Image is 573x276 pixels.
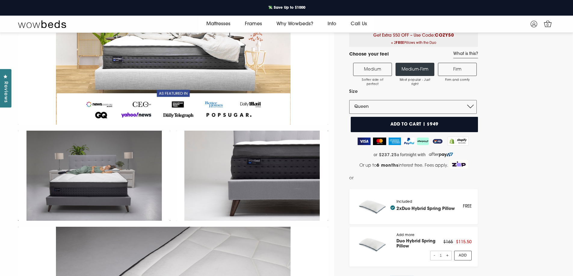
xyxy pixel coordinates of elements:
[431,138,444,145] img: ZipPay Logo
[396,63,434,76] label: Medium-Firm
[454,251,472,260] a: Add
[396,233,443,260] div: Add more
[269,16,320,32] a: Why Wowbeds?
[402,207,455,211] a: Duo Hybrid Spring Pillow
[449,160,468,168] img: Zip Logo
[443,240,453,244] span: $165
[403,138,415,145] img: PayPal Logo
[445,251,449,260] span: +
[355,174,477,184] iframe: PayPal Message 1
[396,200,455,214] div: Included
[238,16,269,32] a: Frames
[356,233,390,256] img: pillow_140x.png
[377,163,399,168] strong: 6 months
[263,4,310,12] a: 💸 Save Up to $1000
[349,51,389,58] h4: Choose your feel
[389,138,401,145] img: American Express Logo
[433,251,436,260] span: -
[349,174,354,182] span: or
[396,41,404,45] b: FREE
[356,195,390,218] img: pillow_140x.png
[453,51,478,58] a: What is this?
[456,240,472,244] span: $115.50
[353,63,392,76] label: Medium
[448,137,469,146] img: Shopify secure badge
[18,20,66,28] img: Wow Beds Logo
[545,22,551,28] span: 0
[349,150,478,159] a: or $237.25 a fortnight with
[438,63,477,76] label: Firm
[359,163,448,168] span: Or up to interest free. Fees apply.
[199,16,238,32] a: Mattresses
[354,33,473,47] span: Get Extra $50 OFF – Use Code:
[354,39,473,47] span: + 2 Pillows with the Duo
[351,117,478,132] button: Add to cart | $949
[435,33,454,38] b: COZY50
[396,239,436,249] a: Duo Hybrid Spring Pillow
[379,152,397,157] strong: $237.25
[349,88,477,96] label: Size
[390,205,455,211] h4: 2x
[542,18,553,29] a: 0
[374,152,377,157] span: or
[320,16,343,32] a: Info
[2,81,9,103] span: Reviews
[343,16,374,32] a: Call Us
[373,138,387,145] img: MasterCard Logo
[358,138,371,145] img: Visa Logo
[397,152,426,157] span: a fortnight with
[463,203,472,210] div: FREE
[399,78,431,86] span: Most popular - Just right
[417,138,429,145] img: AfterPay Logo
[356,78,389,86] span: Softer side of perfect
[441,78,473,82] span: Firm and comfy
